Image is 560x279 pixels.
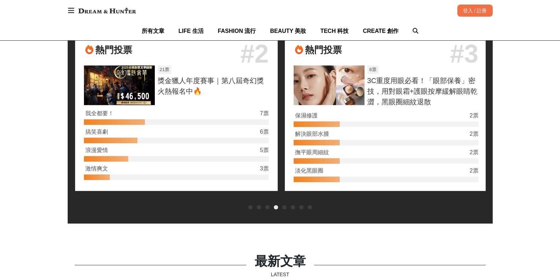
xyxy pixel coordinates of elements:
[255,271,306,278] div: LATEST
[85,164,108,173] div: 激情爽文
[363,22,398,40] a: CREATE 創作
[470,167,479,175] div: 2 票
[270,22,306,40] a: BEAUTY 美妝
[260,164,269,173] div: 3 票
[367,75,479,107] div: 3C重度用眼必看！「眼部保養」密技，用對眼霜+護眼按摩緩解眼睛乾澀，黑眼圈細紋退散
[255,252,306,271] div: 最新文章
[95,43,132,57] div: 熱門投票
[218,28,256,34] span: FASHION 流行
[270,28,306,34] span: BEAUTY 美妝
[305,43,342,57] div: 熱門投票
[260,128,269,136] div: 6 票
[295,111,318,120] div: 保濕修護
[457,5,493,17] div: 登入 / 註冊
[295,167,323,175] div: 淡化黑眼圈
[320,28,349,34] span: TECH 科技
[179,28,204,34] span: LIFE 生活
[142,22,164,40] a: 所有文章
[158,75,269,97] div: 獎金獵人年度賽事｜第八屆奇幻獎火熱報名中🔥
[470,148,479,157] div: 2 票
[320,22,349,40] a: TECH 科技
[240,35,268,73] div: # 2
[160,65,169,74] div: 21 票
[75,34,278,191] a: 熱門投票#221票獎金獵人年度賽事｜第八屆奇幻獎火熱報名中🔥我全都要！7票搞笑喜劇6票浪漫愛情5票激情爽文3票
[470,111,479,120] div: 2 票
[85,146,108,155] div: 浪漫愛情
[218,22,256,40] a: FASHION 流行
[260,109,269,118] div: 7 票
[470,130,479,138] div: 2 票
[369,65,377,74] div: 8 票
[363,28,398,34] span: CREATE 創作
[450,35,478,73] div: # 3
[260,146,269,155] div: 5 票
[295,130,329,138] div: 解決眼部水腫
[85,128,108,136] div: 搞笑喜劇
[295,148,329,157] div: 撫平眼周細紋
[85,109,114,118] div: 我全都要！
[142,28,164,34] span: 所有文章
[179,22,204,40] a: LIFE 生活
[75,4,140,17] img: Dream & Hunter
[285,34,487,191] a: 熱門投票#38票3C重度用眼必看！「眼部保養」密技，用對眼霜+護眼按摩緩解眼睛乾澀，黑眼圈細紋退散保濕修護2票解決眼部水腫2票撫平眼周細紋2票淡化黑眼圈2票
